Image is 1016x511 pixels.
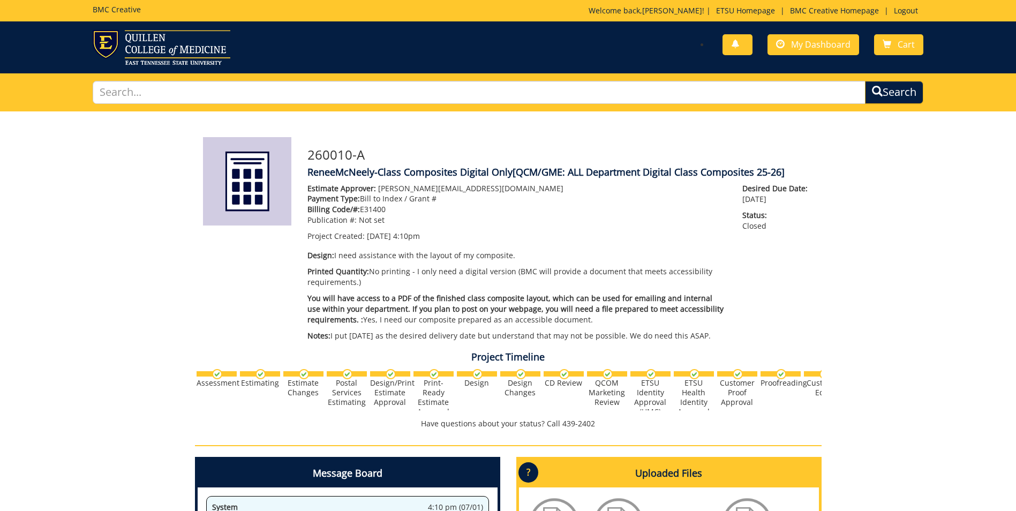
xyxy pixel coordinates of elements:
[429,369,439,379] img: checkmark
[197,378,237,388] div: Assessment
[761,378,801,388] div: Proofreading
[307,266,369,276] span: Printed Quantity:
[791,39,851,50] span: My Dashboard
[240,378,280,388] div: Estimating
[742,210,813,231] p: Closed
[646,369,656,379] img: checkmark
[865,81,923,104] button: Search
[212,369,222,379] img: checkmark
[785,5,884,16] a: BMC Creative Homepage
[603,369,613,379] img: checkmark
[516,369,526,379] img: checkmark
[589,5,923,16] p: Welcome back, ! | | |
[544,378,584,388] div: CD Review
[283,378,323,397] div: Estimate Changes
[307,204,727,215] p: E31400
[500,378,540,397] div: Design Changes
[93,30,230,65] img: ETSU logo
[642,5,702,16] a: [PERSON_NAME]
[898,39,915,50] span: Cart
[307,293,724,325] span: You will have access to a PDF of the finished class composite layout, which can be used for email...
[386,369,396,379] img: checkmark
[559,369,569,379] img: checkmark
[518,462,538,483] p: ?
[342,369,352,379] img: checkmark
[93,81,866,104] input: Search...
[742,210,813,221] span: Status:
[513,166,785,178] span: [QCM/GME: ALL Department Digital Class Composites 25-26]
[307,183,376,193] span: Estimate Approver:
[307,250,334,260] span: Design:
[307,266,727,288] p: No printing - I only need a digital version (BMC will provide a document that meets accessibility...
[733,369,743,379] img: checkmark
[367,231,420,241] span: [DATE] 4:10pm
[874,34,923,55] a: Cart
[307,148,814,162] h3: 260010-A
[307,215,357,225] span: Publication #:
[776,369,786,379] img: checkmark
[307,330,330,341] span: Notes:
[307,183,727,194] p: [PERSON_NAME][EMAIL_ADDRESS][DOMAIN_NAME]
[255,369,266,379] img: checkmark
[307,250,727,261] p: I need assistance with the layout of my composite.
[689,369,699,379] img: checkmark
[307,231,365,241] span: Project Created:
[307,204,360,214] span: Billing Code/#:
[413,378,454,417] div: Print-Ready Estimate Approval
[742,183,813,194] span: Desired Due Date:
[203,137,291,226] img: Product featured image
[370,378,410,407] div: Design/Print Estimate Approval
[307,293,727,325] p: Yes, I need our composite prepared as an accessible document.
[711,5,780,16] a: ETSU Homepage
[742,183,813,205] p: [DATE]
[327,378,367,407] div: Postal Services Estimating
[307,330,727,341] p: I put [DATE] as the desired delivery date but understand that may not be possible. We do need thi...
[307,167,814,178] h4: ReneeMcNeely-Class Composites Digital Only
[767,34,859,55] a: My Dashboard
[195,418,822,429] p: Have questions about your status? Call 439-2402
[587,378,627,407] div: QCOM Marketing Review
[198,460,498,487] h4: Message Board
[674,378,714,417] div: ETSU Health Identity Approval
[93,5,141,13] h5: BMC Creative
[804,378,844,397] div: Customer Edits
[717,378,757,407] div: Customer Proof Approval
[889,5,923,16] a: Logout
[819,369,830,379] img: checkmark
[359,215,385,225] span: Not set
[299,369,309,379] img: checkmark
[195,352,822,363] h4: Project Timeline
[457,378,497,388] div: Design
[630,378,671,417] div: ETSU Identity Approval (UMC)
[519,460,819,487] h4: Uploaded Files
[307,193,360,204] span: Payment Type:
[307,193,727,204] p: Bill to Index / Grant #
[472,369,483,379] img: checkmark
